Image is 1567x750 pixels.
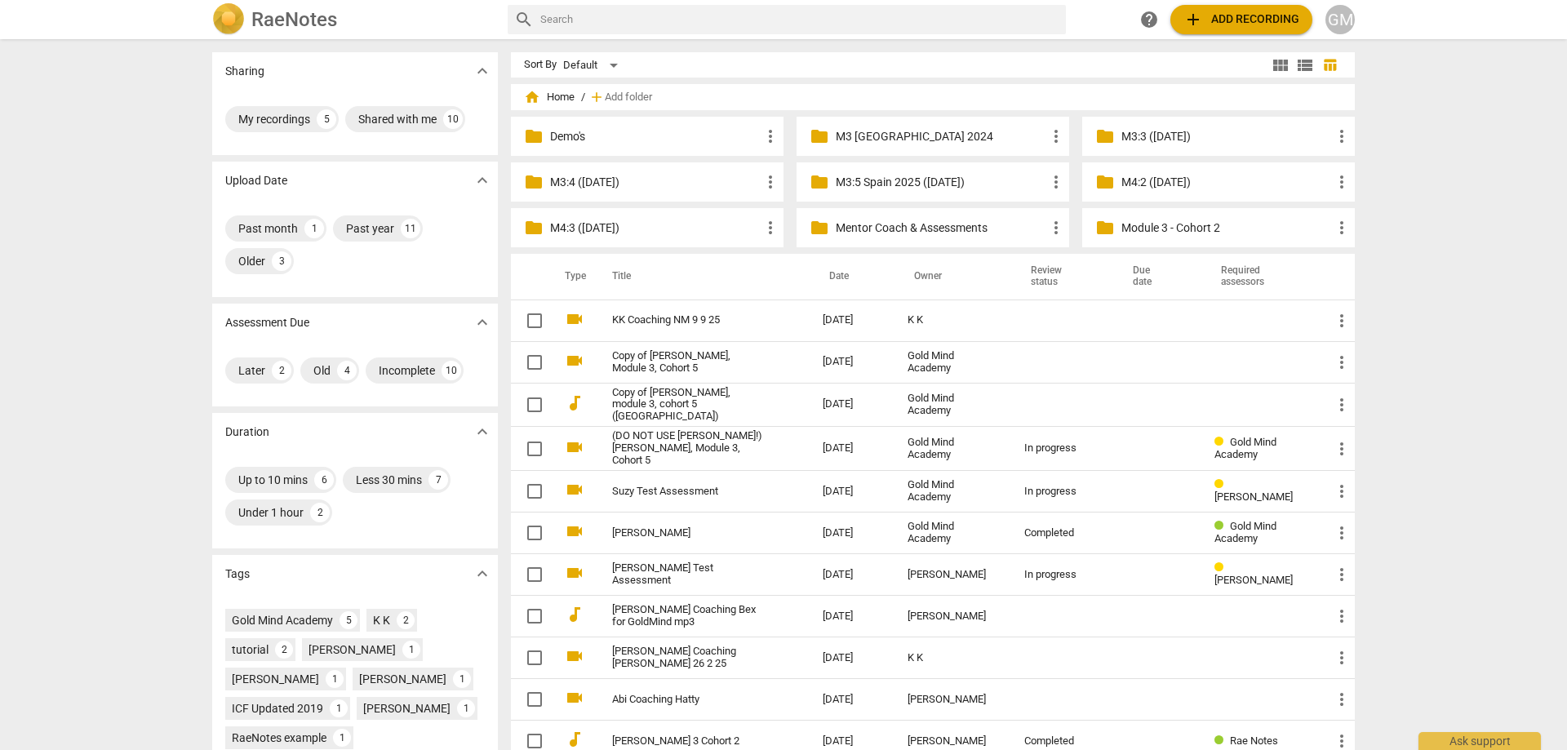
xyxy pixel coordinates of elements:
[1183,10,1203,29] span: add
[470,59,495,83] button: Show more
[550,220,761,237] p: M4:3 (7th July 2025)
[1024,527,1101,539] div: Completed
[309,641,396,658] div: [PERSON_NAME]
[1332,523,1352,543] span: more_vert
[1024,486,1101,498] div: In progress
[473,61,492,81] span: expand_more
[836,174,1046,191] p: M3:5 Spain 2025 (18th July '25)
[565,646,584,666] span: videocam
[1214,520,1276,544] span: Gold Mind Academy
[402,641,420,659] div: 1
[1295,55,1315,75] span: view_list
[1046,218,1066,237] span: more_vert
[470,168,495,193] button: Show more
[550,174,761,191] p: M3:4 (22nd Sept '25)
[473,564,492,584] span: expand_more
[1332,311,1352,331] span: more_vert
[317,109,336,129] div: 5
[908,521,997,545] div: Gold Mind Academy
[514,10,534,29] span: search
[238,111,310,127] div: My recordings
[1268,53,1293,78] button: Tile view
[810,471,894,513] td: [DATE]
[340,611,357,629] div: 5
[363,700,451,717] div: [PERSON_NAME]
[1325,5,1355,34] button: GM
[397,611,415,629] div: 2
[1332,218,1352,237] span: more_vert
[1024,442,1101,455] div: In progress
[565,480,584,499] span: videocam
[225,172,287,189] p: Upload Date
[565,563,584,583] span: videocam
[470,310,495,335] button: Show more
[565,521,584,541] span: videocam
[232,700,323,717] div: ICF Updated 2019
[810,596,894,637] td: [DATE]
[1024,569,1101,581] div: In progress
[524,89,540,105] span: home
[470,419,495,444] button: Show more
[581,91,585,104] span: /
[565,437,584,457] span: videocam
[563,52,624,78] div: Default
[330,699,348,717] div: 1
[1214,490,1293,503] span: [PERSON_NAME]
[428,470,448,490] div: 7
[612,314,764,326] a: KK Coaching NM 9 9 25
[401,219,420,238] div: 11
[612,527,764,539] a: [PERSON_NAME]
[761,172,780,192] span: more_vert
[908,437,997,461] div: Gold Mind Academy
[540,7,1059,33] input: Search
[238,504,304,521] div: Under 1 hour
[473,313,492,332] span: expand_more
[1214,561,1230,574] span: Review status: in progress
[524,218,544,237] span: folder
[1046,172,1066,192] span: more_vert
[333,729,351,747] div: 1
[908,393,997,417] div: Gold Mind Academy
[1332,482,1352,501] span: more_vert
[612,604,764,628] a: [PERSON_NAME] Coaching Bex for GoldMind mp3
[1046,126,1066,146] span: more_vert
[1214,436,1276,460] span: Gold Mind Academy
[612,486,764,498] a: Suzy Test Assessment
[550,128,761,145] p: Demo's
[356,472,422,488] div: Less 30 mins
[1332,395,1352,415] span: more_vert
[1332,606,1352,626] span: more_vert
[1332,126,1352,146] span: more_vert
[810,218,829,237] span: folder
[761,126,780,146] span: more_vert
[810,254,894,300] th: Date
[612,387,764,424] a: Copy of [PERSON_NAME], module 3, cohort 5 ([GEOGRAPHIC_DATA])
[251,8,337,31] h2: RaeNotes
[1271,55,1290,75] span: view_module
[1332,648,1352,668] span: more_vert
[232,612,333,628] div: Gold Mind Academy
[810,427,894,471] td: [DATE]
[605,91,652,104] span: Add folder
[1230,734,1278,747] span: Rae Notes
[810,341,894,383] td: [DATE]
[810,554,894,596] td: [DATE]
[1139,10,1159,29] span: help
[453,670,471,688] div: 1
[565,351,584,371] span: videocam
[612,646,764,670] a: [PERSON_NAME] Coaching [PERSON_NAME] 26 2 25
[565,605,584,624] span: audiotrack
[346,220,394,237] div: Past year
[238,220,298,237] div: Past month
[232,641,269,658] div: tutorial
[473,171,492,190] span: expand_more
[1214,574,1293,586] span: [PERSON_NAME]
[1322,57,1338,73] span: table_chart
[1183,10,1299,29] span: Add recording
[908,479,997,504] div: Gold Mind Academy
[473,422,492,442] span: expand_more
[304,219,324,238] div: 1
[761,218,780,237] span: more_vert
[225,566,250,583] p: Tags
[212,3,495,36] a: LogoRaeNotes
